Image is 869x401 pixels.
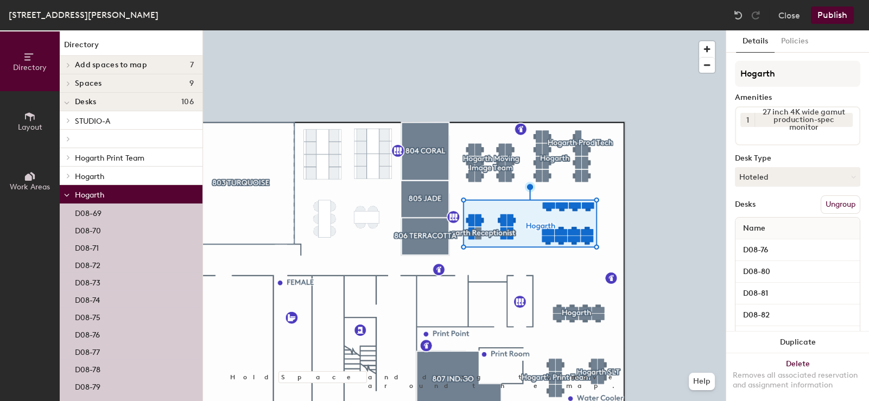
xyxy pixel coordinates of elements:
[75,310,100,322] p: D08-75
[738,308,858,323] input: Unnamed desk
[75,327,100,340] p: D08-76
[75,117,110,126] span: STUDIO-A
[75,98,96,106] span: Desks
[60,39,202,56] h1: Directory
[821,195,860,214] button: Ungroup
[735,154,860,163] div: Desk Type
[726,332,869,353] button: Duplicate
[738,264,858,279] input: Unnamed desk
[738,286,858,301] input: Unnamed desk
[738,219,771,238] span: Name
[738,329,858,345] input: Unnamed desk
[735,93,860,102] div: Amenities
[75,345,100,357] p: D08-77
[75,190,104,200] span: Hogarth
[13,63,47,72] span: Directory
[75,206,102,218] p: D08-69
[75,223,101,235] p: D08-70
[189,79,194,88] span: 9
[754,113,853,127] div: 27 inch 4K wide gamut production-spec monitor
[75,292,100,305] p: D08-74
[181,98,194,106] span: 106
[75,240,99,253] p: D08-71
[75,275,100,288] p: D08-73
[733,10,744,21] img: Undo
[9,8,158,22] div: [STREET_ADDRESS][PERSON_NAME]
[740,113,754,127] button: 1
[75,79,102,88] span: Spaces
[75,154,144,163] span: Hogarth Print Team
[811,7,854,24] button: Publish
[75,258,100,270] p: D08-72
[735,167,860,187] button: Hoteled
[10,182,50,192] span: Work Areas
[18,123,42,132] span: Layout
[778,7,800,24] button: Close
[738,243,858,258] input: Unnamed desk
[733,371,862,390] div: Removes all associated reservation and assignment information
[750,10,761,21] img: Redo
[736,30,775,53] button: Details
[689,373,715,390] button: Help
[735,200,756,209] div: Desks
[75,61,147,69] span: Add spaces to map
[746,114,749,126] span: 1
[190,61,194,69] span: 7
[726,353,869,401] button: DeleteRemoves all associated reservation and assignment information
[75,172,104,181] span: Hogarth
[75,362,100,374] p: D08-78
[75,379,100,392] p: D08-79
[775,30,815,53] button: Policies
